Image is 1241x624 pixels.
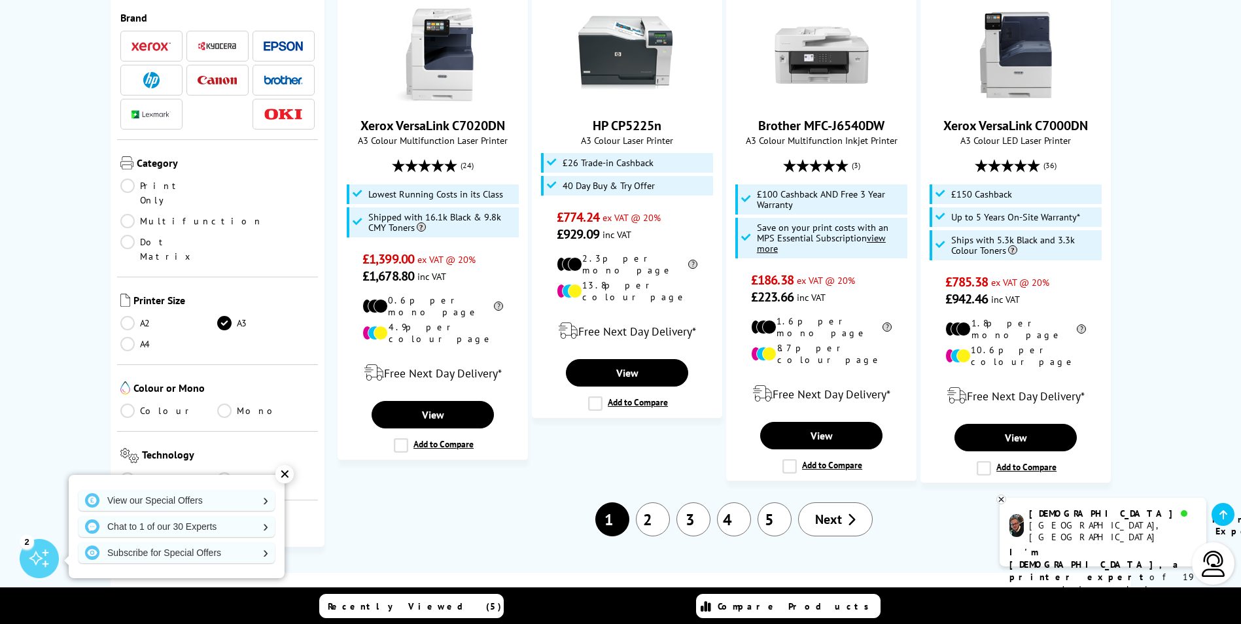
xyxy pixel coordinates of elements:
[751,342,892,366] li: 8.7p per colour page
[137,156,315,172] span: Category
[217,316,315,330] a: A3
[275,465,294,483] div: ✕
[751,288,794,305] span: £223.66
[967,94,1065,107] a: Xerox VersaLink C7000DN
[417,270,446,283] span: inc VAT
[557,279,697,303] li: 13.8p per colour page
[345,134,521,147] span: A3 Colour Multifunction Laser Printer
[461,153,474,178] span: (24)
[264,75,303,84] img: Brother
[120,179,218,207] a: Print Only
[945,290,988,307] span: £942.46
[797,291,826,303] span: inc VAT
[120,235,218,264] a: Dot Matrix
[773,94,871,107] a: Brother MFC-J6540DW
[143,72,160,88] img: HP
[417,253,476,266] span: ex VAT @ 20%
[198,41,237,51] img: Kyocera
[120,214,263,228] a: Multifunction
[951,212,1080,222] span: Up to 5 Years On-Site Warranty*
[120,381,130,394] img: Colour or Mono
[578,6,676,104] img: HP CP5225n
[991,293,1020,305] span: inc VAT
[733,134,909,147] span: A3 Colour Multifunction Inkjet Printer
[539,313,715,349] div: modal_delivery
[593,117,661,134] a: HP CP5225n
[264,109,303,120] img: OKI
[603,211,661,224] span: ex VAT @ 20%
[120,156,133,169] img: Category
[557,226,599,243] span: £929.09
[133,381,315,397] span: Colour or Mono
[991,276,1049,288] span: ex VAT @ 20%
[1043,153,1057,178] span: (36)
[588,396,668,411] label: Add to Compare
[798,502,873,536] a: Next
[945,317,1086,341] li: 1.8p per mono page
[120,404,218,418] a: Colour
[1009,546,1197,621] p: of 19 years! I can help you choose the right product
[563,181,655,191] span: 40 Day Buy & Try Offer
[328,600,502,612] span: Recently Viewed (5)
[696,594,881,618] a: Compare Products
[943,117,1088,134] a: Xerox VersaLink C7000DN
[120,11,315,24] span: Brand
[217,404,315,418] a: Mono
[1009,546,1182,583] b: I'm [DEMOGRAPHIC_DATA], a printer expert
[79,490,275,511] a: View our Special Offers
[120,316,218,330] a: A2
[928,134,1104,147] span: A3 Colour LED Laser Printer
[1009,514,1024,537] img: chris-livechat.png
[951,189,1012,199] span: £150 Cashback
[20,534,34,549] div: 2
[603,228,631,241] span: inc VAT
[563,158,654,168] span: £26 Trade-in Cashback
[733,375,909,412] div: modal_delivery
[360,117,505,134] a: Xerox VersaLink C7020DN
[967,6,1065,104] img: Xerox VersaLink C7000DN
[368,189,503,199] span: Lowest Running Costs in its Class
[773,6,871,104] img: Brother MFC-J6540DW
[760,422,882,449] a: View
[384,94,482,107] a: Xerox VersaLink C7020DN
[636,502,670,536] a: 2
[566,359,688,387] a: View
[757,232,886,254] u: view more
[79,542,275,563] a: Subscribe for Special Offers
[198,38,237,54] a: Kyocera
[757,221,888,254] span: Save on your print costs with an MPS Essential Subscription
[384,6,482,104] img: Xerox VersaLink C7020DN
[782,459,862,474] label: Add to Compare
[951,235,1099,256] span: Ships with 5.3k Black and 3.3k Colour Toners
[362,294,503,318] li: 0.6p per mono page
[319,594,504,618] a: Recently Viewed (5)
[120,448,139,463] img: Technology
[362,321,503,345] li: 4.9p per colour page
[757,189,905,210] span: £100 Cashback AND Free 3 Year Warranty
[120,337,218,351] a: A4
[954,424,1076,451] a: View
[797,274,855,286] span: ex VAT @ 20%
[368,212,516,233] span: Shipped with 16.1k Black & 9.8k CMY Toners
[1029,519,1196,543] div: [GEOGRAPHIC_DATA], [GEOGRAPHIC_DATA]
[751,271,794,288] span: £186.38
[131,38,171,54] a: Xerox
[133,294,315,309] span: Printer Size
[198,72,237,88] a: Canon
[557,252,697,276] li: 2.3p per mono page
[264,38,303,54] a: Epson
[1029,508,1196,519] div: [DEMOGRAPHIC_DATA]
[945,344,1086,368] li: 10.6p per colour page
[539,134,715,147] span: A3 Colour Laser Printer
[815,511,842,528] span: Next
[1200,551,1227,577] img: user-headset-light.svg
[131,42,171,51] img: Xerox
[198,76,237,84] img: Canon
[120,294,130,307] img: Printer Size
[578,94,676,107] a: HP CP5225n
[131,72,171,88] a: HP
[928,377,1104,414] div: modal_delivery
[142,448,315,466] span: Technology
[945,273,988,290] span: £785.38
[264,41,303,51] img: Epson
